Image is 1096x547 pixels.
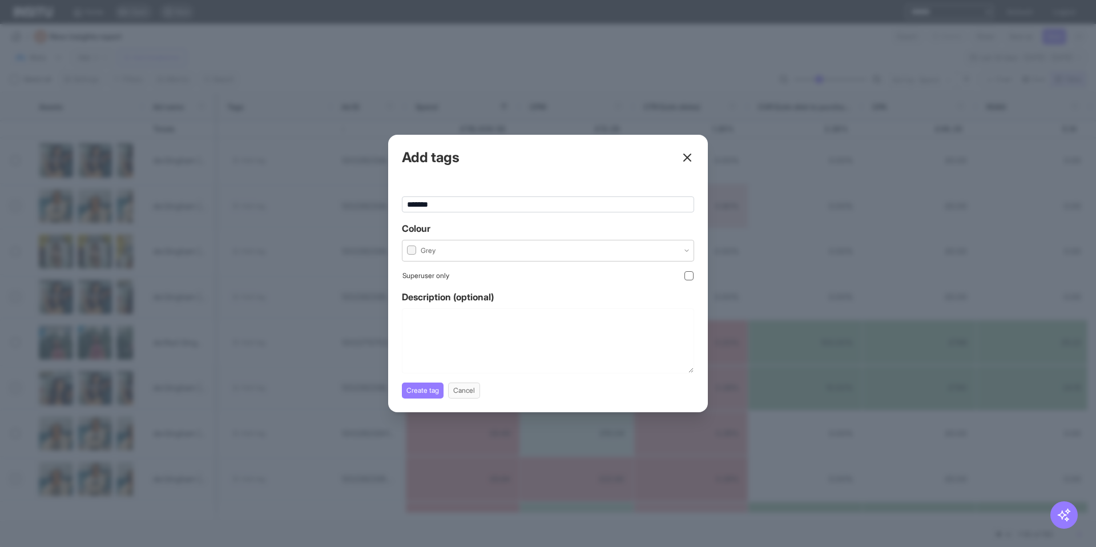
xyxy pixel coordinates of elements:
[402,271,449,280] span: Superuser only
[402,222,687,235] label: Colour
[402,290,494,304] label: Description (optional)
[402,383,444,399] button: Create tag
[448,383,480,399] button: Cancel
[402,148,460,167] h2: Add tags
